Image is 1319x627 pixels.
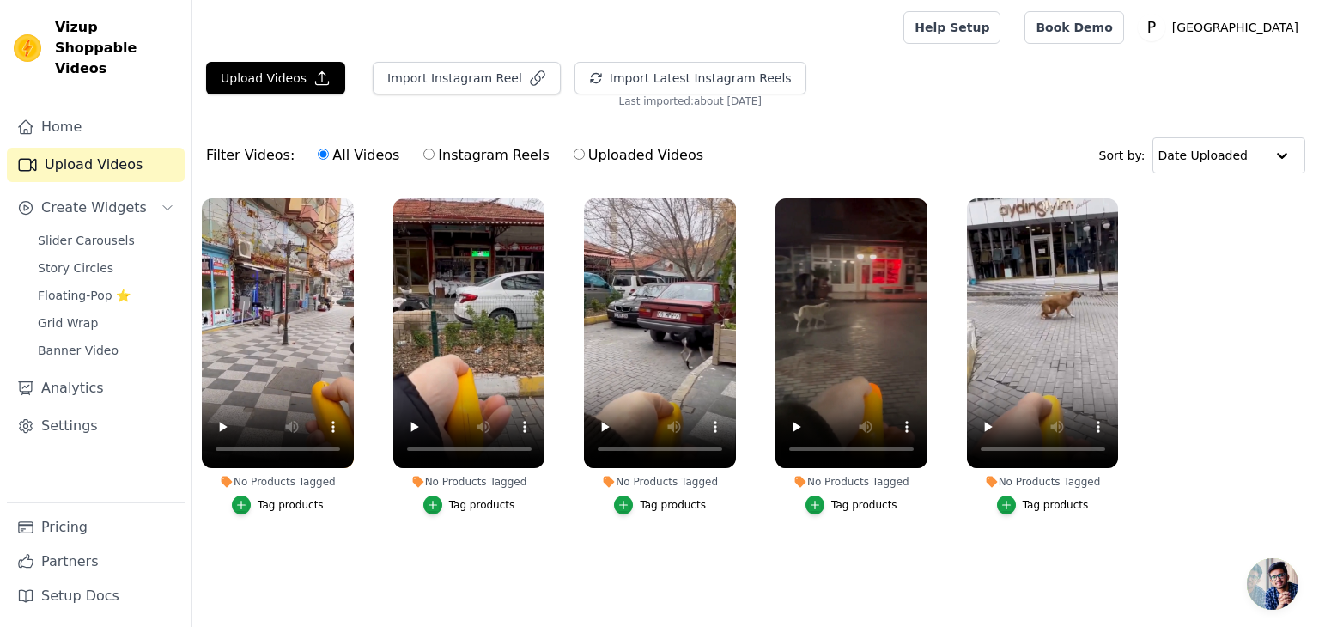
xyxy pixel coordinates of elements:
a: Home [7,110,185,144]
div: Tag products [258,498,324,512]
button: Import Latest Instagram Reels [574,62,806,94]
button: Import Instagram Reel [373,62,561,94]
label: Instagram Reels [422,144,550,167]
a: Pricing [7,510,185,545]
img: Vizup [14,34,41,62]
input: All Videos [318,149,329,160]
div: Sort by: [1099,137,1306,173]
button: Tag products [997,496,1089,514]
span: Banner Video [38,342,119,359]
span: Last imported: about [DATE] [618,94,762,108]
text: P [1147,19,1156,36]
a: Slider Carousels [27,228,185,253]
span: Slider Carousels [38,232,135,249]
div: Tag products [449,498,515,512]
span: Grid Wrap [38,314,98,332]
a: Açık sohbet [1247,558,1298,610]
label: All Videos [317,144,400,167]
a: Setup Docs [7,579,185,613]
div: Tag products [831,498,897,512]
span: Vizup Shoppable Videos [55,17,178,79]
a: Analytics [7,371,185,405]
a: Banner Video [27,338,185,362]
span: Floating-Pop ⭐ [38,287,131,304]
div: Filter Videos: [206,136,713,175]
a: Floating-Pop ⭐ [27,283,185,307]
button: Tag products [805,496,897,514]
a: Settings [7,409,185,443]
label: Uploaded Videos [573,144,704,167]
a: Grid Wrap [27,311,185,335]
a: Help Setup [903,11,1000,44]
button: Tag products [232,496,324,514]
div: No Products Tagged [584,475,736,489]
span: Story Circles [38,259,113,277]
a: Partners [7,545,185,579]
div: No Products Tagged [393,475,545,489]
input: Uploaded Videos [574,149,585,160]
div: No Products Tagged [775,475,927,489]
button: Tag products [423,496,515,514]
button: P [GEOGRAPHIC_DATA] [1138,12,1305,43]
button: Tag products [614,496,706,514]
button: Create Widgets [7,191,185,225]
div: No Products Tagged [202,475,354,489]
div: Tag products [1023,498,1089,512]
input: Instagram Reels [423,149,435,160]
div: No Products Tagged [967,475,1119,489]
p: [GEOGRAPHIC_DATA] [1165,12,1305,43]
a: Story Circles [27,256,185,280]
span: Create Widgets [41,198,147,218]
a: Upload Videos [7,148,185,182]
a: Book Demo [1024,11,1123,44]
button: Upload Videos [206,62,345,94]
div: Tag products [640,498,706,512]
